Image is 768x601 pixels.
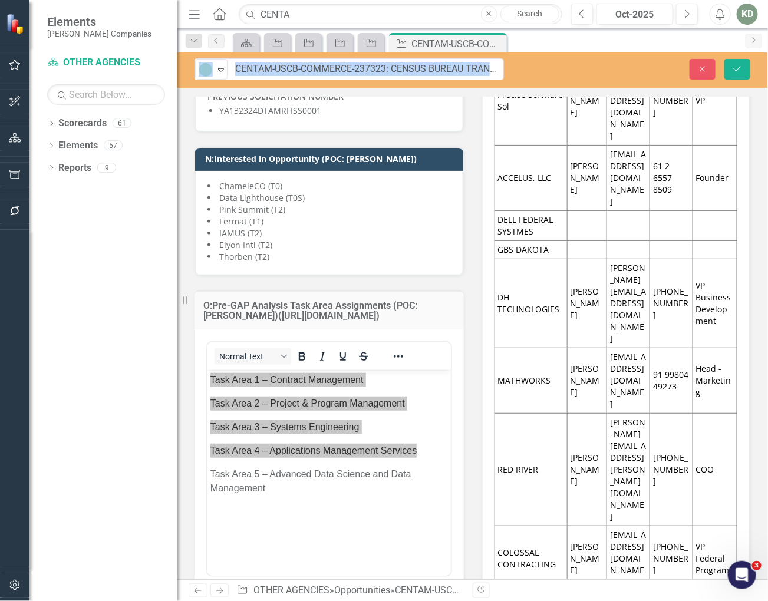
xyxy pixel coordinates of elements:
span: ChameleCO (T0) [219,180,282,191]
td: COO [693,414,737,526]
td: [EMAIL_ADDRESS][DOMAIN_NAME] [607,348,650,414]
button: Reveal or hide additional toolbar items [388,348,408,365]
td: [PHONE_NUMBER] [650,526,693,592]
h3: O:Pre-GAP Analysis Task Area Assignments (POC: [PERSON_NAME])([URL][DOMAIN_NAME]) [203,300,455,321]
td: [PERSON_NAME] [567,348,607,414]
td: [PERSON_NAME] [567,414,607,526]
td: [PHONE_NUMBER] [650,414,693,526]
a: Scorecards [58,117,107,130]
td: [EMAIL_ADDRESS][DOMAIN_NAME] [607,526,650,592]
td: Head - Marketing [693,348,737,414]
div: Keywords by Traffic [130,70,199,77]
div: 9 [97,163,116,173]
div: 61 [113,118,131,128]
span: Normal Text [219,352,277,361]
div: » » [236,584,463,597]
a: Reports [58,161,91,175]
td: [PERSON_NAME] [567,259,607,348]
td: [PERSON_NAME] [567,526,607,592]
td: VP Business Development [693,259,737,348]
p: YA132324DTAMRFISS0001 [219,105,451,117]
span: Elements [47,15,151,29]
div: Domain: [DOMAIN_NAME] [31,31,130,40]
div: v 4.0.25 [33,19,58,28]
iframe: Rich Text Area [207,370,451,576]
small: [PERSON_NAME] Companies [47,29,151,38]
td: [PERSON_NAME] [567,146,607,211]
button: Block Normal Text [215,348,291,365]
td: DH TECHNOLOGIES [495,259,567,348]
button: Strikethrough [354,348,374,365]
button: Oct-2025 [596,4,673,25]
div: 57 [104,141,123,151]
span: Pink Summit (T2) [219,204,285,215]
td: Founder [693,146,737,211]
div: CENTAM-USCB-COMMERCE-237323: CENSUS BUREAU TRANSFORMATION APPLICATION MODERNIZATION (CENTAM) SEPT... [411,37,504,51]
h3: N:Interested in Opportunity (POC: [PERSON_NAME]) [205,154,457,163]
img: tab_keywords_by_traffic_grey.svg [117,68,127,78]
td: GBS DAKOTA [495,241,567,259]
span: Thorben (T2) [219,251,269,262]
td: VP [693,57,737,146]
span: IAMUS (T2) [219,227,262,239]
td: [PHONE_NUMBER] [650,259,693,348]
span: Data Lighthouse (T0S) [219,192,305,203]
td: [PERSON_NAME][EMAIL_ADDRESS][DOMAIN_NAME] [607,259,650,348]
input: Search ClearPoint... [239,4,562,25]
td: ACCELUS, LLC [495,146,567,211]
span: Elyon Intl (T2) [219,239,272,250]
td: [EMAIL_ADDRESS][DOMAIN_NAME] [607,146,650,211]
td: VP Federal Programs [693,526,737,592]
td: COLOSSAL CONTRACTING [495,526,567,592]
img: logo_orange.svg [19,19,28,28]
img: website_grey.svg [19,31,28,40]
img: tab_domain_overview_orange.svg [32,68,41,78]
img: Active [199,62,213,77]
td: RED RIVER [495,414,567,526]
button: Italic [312,348,332,365]
td: DELL FEDERAL SYSTMES [495,211,567,241]
td: MATHWORKS [495,348,567,414]
td: Precise Software Sol [495,57,567,146]
input: Search Below... [47,84,165,105]
span: 3 [752,561,762,570]
iframe: Intercom live chat [728,561,756,589]
a: Opportunities [334,585,390,596]
a: Elements [58,139,98,153]
td: [PERSON_NAME] [567,57,607,146]
img: ClearPoint Strategy [6,13,27,34]
td: 91 99804 49273 [650,348,693,414]
input: This field is required [228,58,504,80]
div: Oct-2025 [601,8,669,22]
td: [PHONE_NUMBER] [650,57,693,146]
button: Underline [333,348,353,365]
td: [PERSON_NAME][EMAIL_ADDRESS][DOMAIN_NAME] [607,57,650,146]
td: [PERSON_NAME][EMAIL_ADDRESS][PERSON_NAME][DOMAIN_NAME] [607,414,650,526]
span: Fermat (T1) [219,216,263,227]
td: 61 2 6557 8509 [650,146,693,211]
div: Domain Overview [45,70,106,77]
a: OTHER AGENCIES [47,56,165,70]
a: OTHER AGENCIES [253,585,329,596]
strong: PREVIOUS SOLICITATION NUMBER [207,91,344,102]
button: Bold [292,348,312,365]
button: KD [737,4,758,25]
a: Search [500,6,559,22]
